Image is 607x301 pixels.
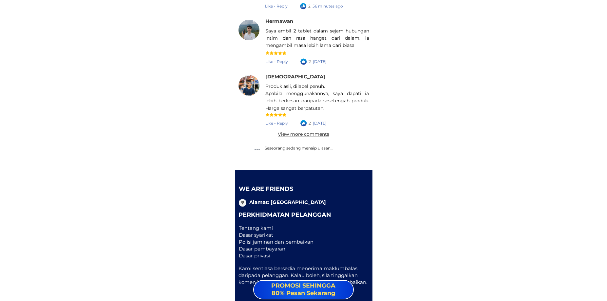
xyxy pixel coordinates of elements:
font: [DATE] [313,59,327,64]
font: Like - Reply [265,121,288,126]
font: Alamat: [GEOGRAPHIC_DATA] [249,199,326,205]
font: Polisi jaminan dan pembaikan [239,239,313,245]
font: Tentang kami [239,225,273,231]
font: View more comments [278,131,329,137]
font: Dasar pembayaran [239,246,285,252]
font: Dasar privasi [239,252,270,259]
font: Kami sentiasa bersedia menerima maklumbalas daripada pelanggan. Kalau boleh, sila tinggalkan kome... [238,265,367,285]
font: [DATE] [313,121,327,126]
font: 80% Pesan Sekarang [272,290,335,297]
font: Dasar syarikat [239,232,273,238]
font: Produk asli, dilabel penuh. [265,83,325,89]
font: We are friends [239,185,293,192]
font: 56 minutes ago [313,4,343,9]
font: [DEMOGRAPHIC_DATA] [265,73,325,80]
font: 2 [309,59,311,64]
font: Apabila menggunakannya, saya dapati ia lebih berkesan daripada sesetengah produk. Harga sangat be... [265,90,369,111]
font: 2 [308,4,311,9]
font: PROMOSI SEHINGGA [271,282,335,289]
font: Like - Reply [265,4,288,9]
font: Hermawan [265,18,293,24]
font: Saya ambil 2 tablet dalam sejam hubungan intim dan rasa hangat dari dalam, ia mengambil masa lebi... [265,28,369,49]
font: Perkhidmatan Pelanggan [238,211,331,218]
font: Like - Reply [265,59,288,64]
font: 2 [309,121,311,126]
font: Seseorang sedang menaip ulasan... [265,146,333,150]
